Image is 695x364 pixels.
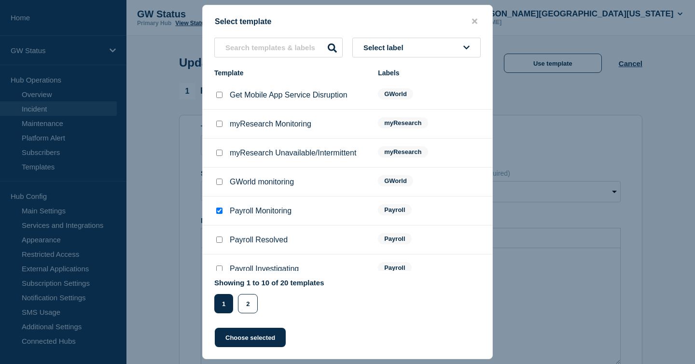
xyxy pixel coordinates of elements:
[216,266,222,272] input: Payroll Investigating checkbox
[216,179,222,185] input: GWorld monitoring checkbox
[378,88,413,99] span: GWorld
[215,328,286,347] button: Choose selected
[230,265,299,273] p: Payroll Investigating
[203,17,492,26] div: Select template
[378,69,481,77] div: Labels
[378,175,413,186] span: GWorld
[230,207,292,215] p: Payroll Monitoring
[214,69,368,77] div: Template
[230,178,294,186] p: GWorld monitoring
[230,91,347,99] p: Get Mobile App Service Disruption
[363,43,407,52] span: Select label
[216,208,222,214] input: Payroll Monitoring checkbox
[378,262,411,273] span: Payroll
[214,294,233,313] button: 1
[238,294,258,313] button: 2
[216,150,222,156] input: myResearch Unavailable/Intermittent checkbox
[214,38,343,57] input: Search templates & labels
[378,117,428,128] span: myResearch
[352,38,481,57] button: Select label
[378,233,411,244] span: Payroll
[216,92,222,98] input: Get Mobile App Service Disruption checkbox
[216,121,222,127] input: myResearch Monitoring checkbox
[230,120,311,128] p: myResearch Monitoring
[214,279,324,287] p: Showing 1 to 10 of 20 templates
[469,17,480,26] button: close button
[378,146,428,157] span: myResearch
[230,236,288,244] p: Payroll Resolved
[378,204,411,215] span: Payroll
[216,237,222,243] input: Payroll Resolved checkbox
[230,149,356,157] p: myResearch Unavailable/Intermittent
